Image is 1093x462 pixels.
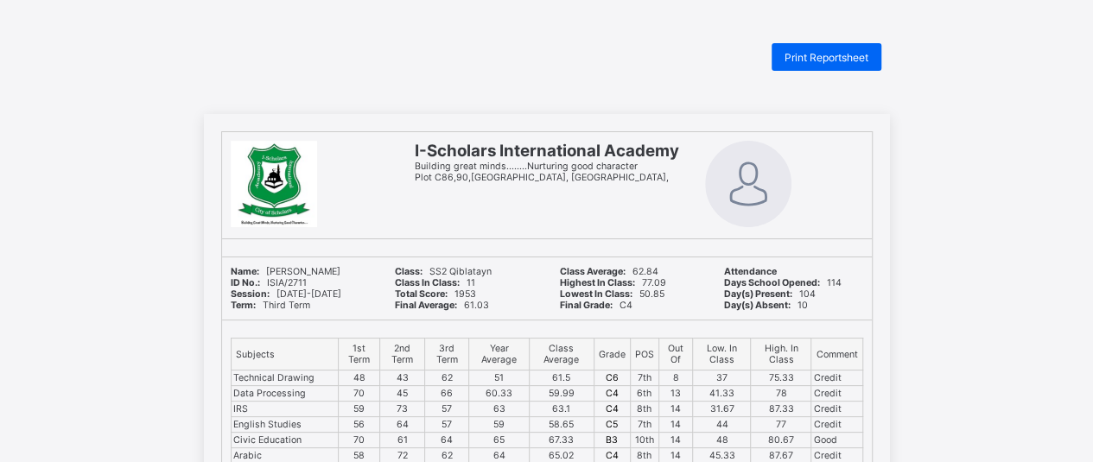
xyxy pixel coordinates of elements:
[231,386,338,402] td: Data Processing
[724,300,808,311] span: 10
[395,288,448,300] b: Total Score:
[594,370,630,386] td: C6
[751,339,811,370] th: High. In Class
[656,309,690,324] td: 13
[231,417,338,433] td: English Studies
[560,288,632,300] b: Lowest In Class:
[811,433,862,448] td: Good
[423,353,467,368] td: 64
[527,324,592,339] td: 63.1
[750,324,811,339] td: 87.33
[338,402,380,417] td: 59
[722,216,812,226] span: 104
[558,226,631,237] span: C4
[229,383,336,397] td: Mathematics
[231,266,259,277] b: Name:
[693,370,751,386] td: 37
[627,294,657,309] td: 7th
[811,368,861,383] td: Credit
[393,195,486,206] span: SS2 Qiblatayn
[811,324,861,339] td: Credit
[724,288,816,300] span: 104
[395,288,476,300] span: 1953
[425,402,469,417] td: 57
[811,402,862,417] td: Credit
[231,300,256,311] b: Term:
[231,288,341,300] span: [DATE]-[DATE]
[423,294,467,309] td: 62
[423,368,467,383] td: 62
[469,417,530,433] td: 59
[627,309,657,324] td: 6th
[393,216,473,226] span: 1953
[425,433,469,448] td: 64
[627,383,657,397] td: 9th
[656,353,690,368] td: 14
[750,383,811,397] td: 92.17
[378,441,423,456] td: 85
[690,353,749,368] td: 48
[627,368,657,383] td: 8th
[336,353,378,368] td: 70
[378,353,423,368] td: 61
[467,441,528,456] td: 79
[229,195,340,206] span: [PERSON_NAME]
[231,277,260,288] b: ID No.:
[560,277,635,288] b: Highest In Class:
[693,402,751,417] td: 31.67
[722,216,790,226] b: Day(s) Present:
[231,266,340,277] span: [PERSON_NAME]
[529,433,594,448] td: 67.33
[592,353,627,368] td: B3
[338,370,380,386] td: 48
[467,264,528,294] th: Year Average
[656,368,690,383] td: 14
[469,402,530,417] td: 63
[724,277,820,288] b: Days School Opened:
[380,339,425,370] th: 2nd Term
[592,264,627,294] th: Grade
[393,216,446,226] b: Total Score:
[690,294,749,309] td: 37
[527,427,592,441] td: 61.17
[592,368,627,383] td: C4
[336,397,378,412] td: 63
[378,427,423,441] td: -
[423,383,467,397] td: 57
[423,427,467,441] td: 54
[594,402,630,417] td: C4
[751,386,811,402] td: 78
[724,277,842,288] span: 114
[229,294,336,309] td: Technical Drawing
[469,433,530,448] td: 65
[811,294,861,309] td: Credit
[693,386,751,402] td: 41.33
[229,441,336,456] td: [DEMOGRAPHIC_DATA]
[231,370,338,386] td: Technical Drawing
[229,339,336,353] td: English Studies
[627,339,657,353] td: 7th
[527,353,592,368] td: 67.33
[378,397,423,412] td: 58
[592,383,627,397] td: C5
[558,206,632,216] b: Highest In Class:
[693,417,751,433] td: 44
[811,370,862,386] td: Credit
[722,195,772,206] b: Attendance
[594,386,630,402] td: C4
[750,339,811,353] td: 77
[423,324,467,339] td: 57
[336,264,378,294] th: 1st Term
[558,226,612,237] b: Final Grade:
[231,300,310,311] span: Third Term
[811,264,861,294] th: Comment
[393,226,456,237] b: Final Average:
[527,412,592,427] td: 56.37
[693,433,751,448] td: 48
[750,294,811,309] td: 75.33
[231,288,270,300] b: Session:
[336,383,378,397] td: 58
[527,397,592,412] td: 62.02
[630,433,658,448] td: 10th
[690,264,749,294] th: Low. In Class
